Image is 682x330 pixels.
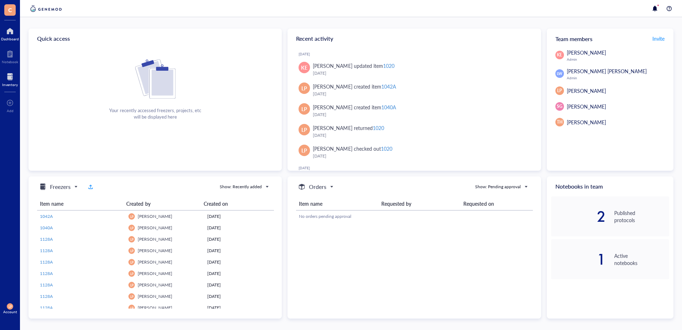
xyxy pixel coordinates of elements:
[567,119,606,126] span: [PERSON_NAME]
[207,259,271,265] div: [DATE]
[309,182,326,191] h5: Orders
[301,146,307,154] span: LP
[299,213,530,220] div: No orders pending approval
[207,293,271,300] div: [DATE]
[301,64,307,71] span: KE
[8,5,12,14] span: C
[220,184,262,190] div: Show: Recently added
[460,197,533,210] th: Requested on
[378,197,461,210] th: Requested by
[313,70,529,77] div: [DATE]
[2,60,18,64] div: Notebook
[293,100,535,121] a: LP[PERSON_NAME] created item1040A[DATE]
[293,80,535,100] a: LP[PERSON_NAME] created item1042A[DATE]
[130,295,133,299] span: LP
[614,252,669,266] div: Active notebooks
[2,71,18,87] a: Inventory
[40,270,53,276] span: 1128A
[475,184,521,190] div: Show: Pending approval
[207,305,271,311] div: [DATE]
[138,282,172,288] span: [PERSON_NAME]
[138,236,172,242] span: [PERSON_NAME]
[301,105,307,113] span: LP
[381,83,396,90] div: 1042A
[130,249,133,253] span: LP
[40,293,123,300] a: 1128A
[40,225,53,231] span: 1040A
[40,282,123,288] a: 1128A
[551,211,606,222] div: 2
[3,310,17,314] div: Account
[201,197,269,210] th: Created on
[130,306,133,310] span: LP
[383,62,395,69] div: 1020
[313,90,529,97] div: [DATE]
[567,87,606,94] span: [PERSON_NAME]
[207,213,271,220] div: [DATE]
[557,103,563,110] span: SG
[40,236,53,242] span: 1128A
[567,57,669,61] div: Admin
[40,225,123,231] a: 1040A
[8,305,12,309] span: LP
[287,29,541,49] div: Recent activity
[207,247,271,254] div: [DATE]
[293,121,535,142] a: LP[PERSON_NAME] returned1020[DATE]
[557,52,562,58] span: KE
[381,104,396,111] div: 1040A
[40,236,123,242] a: 1128A
[130,260,133,264] span: LP
[207,282,271,288] div: [DATE]
[37,197,123,210] th: Item name
[40,247,53,254] span: 1128A
[138,270,172,276] span: [PERSON_NAME]
[40,293,53,299] span: 1128A
[313,124,384,132] div: [PERSON_NAME] returned
[313,103,396,111] div: [PERSON_NAME] created item
[557,71,563,76] span: LW
[138,247,172,254] span: [PERSON_NAME]
[207,270,271,277] div: [DATE]
[373,124,384,131] div: 1020
[50,182,71,191] h5: Freezers
[207,225,271,231] div: [DATE]
[138,259,172,265] span: [PERSON_NAME]
[547,176,673,196] div: Notebooks in team
[109,107,201,120] div: Your recently accessed freezers, projects, etc will be displayed here
[2,48,18,64] a: Notebook
[40,305,123,311] a: 1128A
[551,254,606,265] div: 1
[381,145,392,152] div: 1020
[138,225,172,231] span: [PERSON_NAME]
[301,126,307,134] span: LP
[1,25,19,41] a: Dashboard
[296,197,378,210] th: Item name
[29,4,63,13] img: genemod-logo
[130,272,133,276] span: LP
[567,67,647,75] span: [PERSON_NAME] [PERSON_NAME]
[40,213,53,219] span: 1042A
[1,37,19,41] div: Dashboard
[40,270,123,277] a: 1128A
[547,29,673,49] div: Team members
[130,237,133,241] span: LP
[313,132,529,139] div: [DATE]
[652,35,665,42] span: Invite
[123,197,200,210] th: Created by
[313,145,392,152] div: [PERSON_NAME] checked out
[567,49,606,56] span: [PERSON_NAME]
[652,33,665,44] button: Invite
[567,103,606,110] span: [PERSON_NAME]
[7,109,14,113] div: Add
[557,87,562,94] span: LP
[207,236,271,242] div: [DATE]
[2,82,18,87] div: Inventory
[313,111,529,118] div: [DATE]
[40,282,53,288] span: 1128A
[299,52,535,56] div: [DATE]
[614,209,669,224] div: Published protocols
[293,142,535,162] a: LP[PERSON_NAME] checked out1020[DATE]
[29,29,282,49] div: Quick access
[567,76,669,80] div: Admin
